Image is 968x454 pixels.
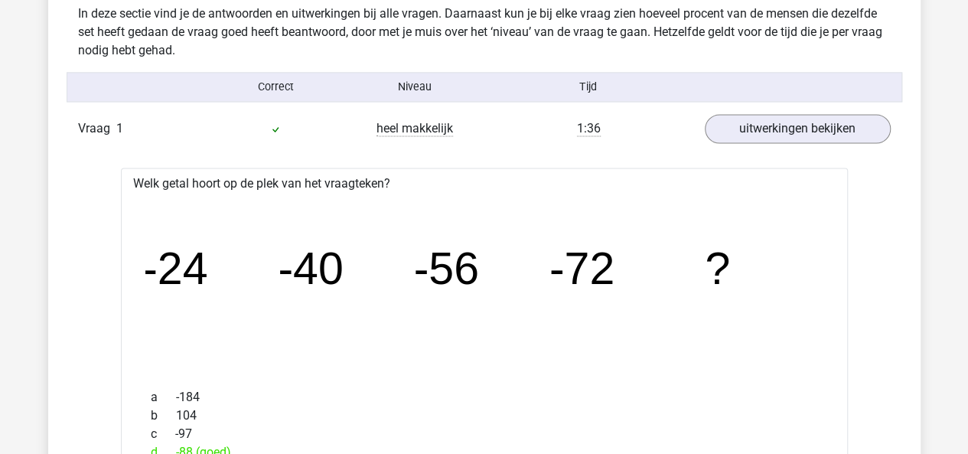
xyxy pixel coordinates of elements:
[139,406,829,424] div: 104
[67,5,902,60] div: In deze sectie vind je de antwoorden en uitwerkingen bij alle vragen. Daarnaast kun je bij elke v...
[139,387,829,406] div: -184
[705,114,891,143] a: uitwerkingen bekijken
[151,387,176,406] span: a
[577,121,601,136] span: 1:36
[278,243,343,294] tspan: -40
[206,79,345,95] div: Correct
[78,119,116,138] span: Vraag
[116,121,123,136] span: 1
[151,406,176,424] span: b
[705,243,730,294] tspan: ?
[139,424,829,443] div: -97
[376,121,453,136] span: heel makkelijk
[413,243,478,294] tspan: -56
[345,79,484,95] div: Niveau
[142,243,207,294] tspan: -24
[151,424,175,443] span: c
[484,79,693,95] div: Tijd
[549,243,614,294] tspan: -72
